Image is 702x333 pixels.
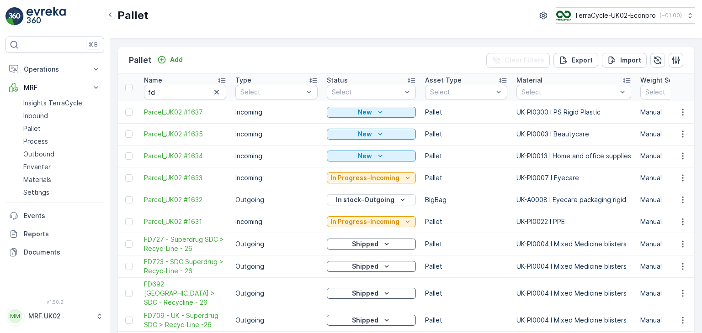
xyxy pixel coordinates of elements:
[352,316,378,325] p: Shipped
[486,53,550,68] button: Clear Filters
[144,280,226,307] span: FD692 - [GEOGRAPHIC_DATA] > SDC - Recycline - 26
[430,88,493,97] p: Select
[327,216,416,227] button: In Progress-Incoming
[125,290,133,297] div: Toggle Row Selected
[24,83,86,92] p: MRF
[125,218,133,225] div: Toggle Row Selected
[24,229,101,239] p: Reports
[23,99,82,108] p: Insights TerraCycle
[235,217,318,226] p: Incoming
[23,124,41,133] p: Pallet
[23,111,48,120] p: Inbound
[425,108,507,117] p: Pallet
[521,88,617,97] p: Select
[5,7,24,26] img: logo
[425,195,507,204] p: BigBag
[505,56,544,65] p: Clear Filters
[20,135,104,148] a: Process
[516,130,631,139] p: UK-PI0003 I Beautycare
[352,262,378,271] p: Shipped
[144,108,226,117] a: Parcel_UK02 #1637
[144,235,226,253] span: FD727 - Superdrug SDC > Recyc-Line - 26
[336,195,394,204] p: In stock-Outgoing
[235,316,318,325] p: Outgoing
[5,243,104,261] a: Documents
[516,217,631,226] p: UK-PI0022 I PPE
[125,263,133,270] div: Toggle Row Selected
[154,54,186,65] button: Add
[144,173,226,182] span: Parcel_UK02 #1633
[425,289,507,298] p: Pallet
[425,173,507,182] p: Pallet
[235,130,318,139] p: Incoming
[5,60,104,78] button: Operations
[125,240,133,248] div: Toggle Row Selected
[327,194,416,205] button: In stock-Outgoing
[23,175,51,184] p: Materials
[27,7,66,26] img: logo_light-DOdMpM7g.png
[5,299,104,305] span: v 1.50.2
[24,248,101,257] p: Documents
[516,76,542,85] p: Material
[640,76,687,85] p: Weight Source
[235,108,318,117] p: Incoming
[89,41,98,48] p: ⌘B
[144,130,226,139] a: Parcel_UK02 #1635
[327,107,416,118] button: New
[574,11,656,20] p: TerraCycle-UK02-Econpro
[125,109,133,116] div: Toggle Row Selected
[144,257,226,276] a: FD723 - SDC Superdrug > Recyc-Line - 26
[144,195,226,204] a: Parcel_UK02 #1632
[516,289,631,298] p: UK-PI0004 I Mixed Medicine blisters
[8,309,22,323] div: MM
[425,217,507,226] p: Pallet
[327,261,416,272] button: Shipped
[620,56,641,65] p: Import
[358,151,372,161] p: New
[235,289,318,298] p: Outgoing
[125,152,133,160] div: Toggle Row Selected
[327,151,416,161] button: New
[327,76,348,85] p: Status
[235,239,318,249] p: Outgoing
[235,151,318,161] p: Incoming
[327,288,416,299] button: Shipped
[23,150,54,159] p: Outbound
[20,109,104,122] a: Inbound
[144,280,226,307] a: FD692 - UK > SDC - Recycline - 26
[125,174,133,182] div: Toggle Row Selected
[240,88,303,97] p: Select
[20,148,104,161] a: Outbound
[5,307,104,326] button: MMMRF.UK02
[129,54,152,67] p: Pallet
[659,12,682,19] p: ( +01:00 )
[20,97,104,109] a: Insights TerraCycle
[20,161,104,173] a: Envanter
[5,207,104,225] a: Events
[352,239,378,249] p: Shipped
[23,188,49,197] p: Settings
[23,137,48,146] p: Process
[425,151,507,161] p: Pallet
[5,78,104,97] button: MRF
[125,196,133,203] div: Toggle Row Selected
[20,173,104,186] a: Materials
[28,312,91,321] p: MRF.UK02
[358,130,372,139] p: New
[330,217,399,226] p: In Progress-Incoming
[556,10,571,21] img: terracycle_logo_wKaHoWT.png
[327,129,416,140] button: New
[144,311,226,329] a: FD709 - UK - Superdrug SDC > Recyc-Line -26
[125,130,133,138] div: Toggle Row Selected
[20,122,104,135] a: Pallet
[327,315,416,326] button: Shipped
[235,76,251,85] p: Type
[516,173,631,182] p: UK-PI0007 I Eyecare
[352,289,378,298] p: Shipped
[144,151,226,161] span: Parcel_UK02 #1634
[516,151,631,161] p: UK-PI0013 I Home and office supplies
[327,239,416,250] button: Shipped
[144,217,226,226] a: Parcel_UK02 #1631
